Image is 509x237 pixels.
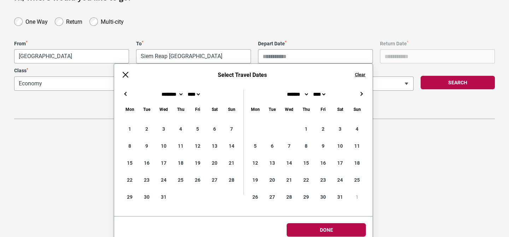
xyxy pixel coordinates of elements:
[172,105,189,113] div: Thursday
[121,90,130,98] button: ←
[332,171,349,188] div: 24
[247,171,264,188] div: 19
[172,137,189,154] div: 11
[264,171,281,188] div: 20
[349,154,365,171] div: 18
[281,188,298,205] div: 28
[315,137,332,154] div: 9
[298,120,315,137] div: 1
[121,171,138,188] div: 22
[281,171,298,188] div: 21
[25,17,48,25] label: One Way
[281,154,298,171] div: 14
[121,154,138,171] div: 15
[223,171,240,188] div: 28
[14,68,210,74] label: Class
[138,188,155,205] div: 30
[138,105,155,113] div: Tuesday
[264,137,281,154] div: 6
[315,171,332,188] div: 23
[189,154,206,171] div: 19
[66,17,82,25] label: Return
[155,154,172,171] div: 17
[298,105,315,113] div: Thursday
[172,120,189,137] div: 4
[138,120,155,137] div: 2
[155,105,172,113] div: Wednesday
[315,105,332,113] div: Friday
[355,72,365,78] button: Clear
[14,77,210,91] span: Economy
[247,137,264,154] div: 5
[315,188,332,205] div: 30
[298,171,315,188] div: 22
[206,120,223,137] div: 6
[138,171,155,188] div: 23
[332,154,349,171] div: 17
[206,137,223,154] div: 13
[332,137,349,154] div: 10
[349,188,365,205] div: 1
[189,171,206,188] div: 26
[332,105,349,113] div: Saturday
[155,137,172,154] div: 10
[247,105,264,113] div: Monday
[298,154,315,171] div: 15
[247,188,264,205] div: 26
[189,137,206,154] div: 12
[223,105,240,113] div: Sunday
[349,137,365,154] div: 11
[223,154,240,171] div: 21
[349,105,365,113] div: Sunday
[136,50,251,63] span: Siem Reap, Cambodia
[287,223,366,237] button: Done
[121,120,138,137] div: 1
[189,120,206,137] div: 5
[189,105,206,113] div: Friday
[121,137,138,154] div: 8
[121,188,138,205] div: 29
[315,154,332,171] div: 16
[332,188,349,205] div: 31
[121,105,138,113] div: Monday
[14,77,210,90] span: Economy
[223,120,240,137] div: 7
[223,137,240,154] div: 14
[206,171,223,188] div: 27
[349,120,365,137] div: 4
[264,105,281,113] div: Tuesday
[172,171,189,188] div: 25
[281,105,298,113] div: Wednesday
[138,154,155,171] div: 16
[332,120,349,137] div: 3
[137,72,348,78] h6: Select Travel Dates
[421,76,495,89] button: Search
[172,154,189,171] div: 18
[14,50,129,63] span: Phnom Penh, Cambodia
[206,154,223,171] div: 20
[349,171,365,188] div: 25
[101,17,124,25] label: Multi-city
[14,41,129,47] label: From
[206,105,223,113] div: Saturday
[264,154,281,171] div: 13
[155,120,172,137] div: 3
[258,41,373,47] label: Depart Date
[315,120,332,137] div: 2
[298,188,315,205] div: 29
[155,188,172,205] div: 31
[155,171,172,188] div: 24
[136,41,251,47] label: To
[264,188,281,205] div: 27
[138,137,155,154] div: 9
[298,137,315,154] div: 8
[247,154,264,171] div: 12
[357,90,365,98] button: →
[281,137,298,154] div: 7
